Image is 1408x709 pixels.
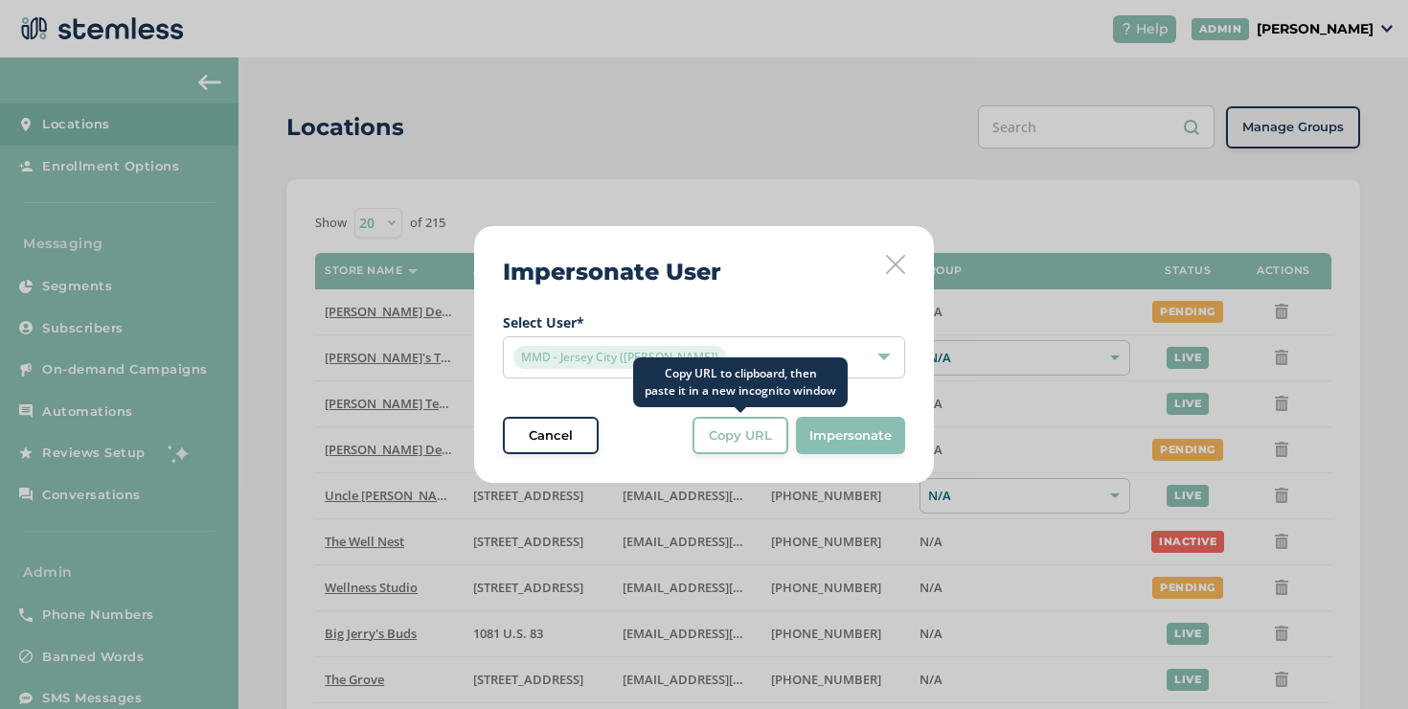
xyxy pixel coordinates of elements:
button: Impersonate [796,417,905,455]
iframe: Chat Widget [1312,617,1408,709]
span: Copy URL [709,426,772,446]
span: Cancel [529,426,573,446]
span: Impersonate [809,426,892,446]
button: Cancel [503,417,599,455]
label: Select User [503,312,905,332]
span: MMD - Jersey City ([PERSON_NAME]) [513,346,726,369]
button: Copy URL [693,417,788,455]
h2: Impersonate User [503,255,721,289]
div: Copy URL to clipboard, then paste it in a new incognito window [633,357,848,407]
